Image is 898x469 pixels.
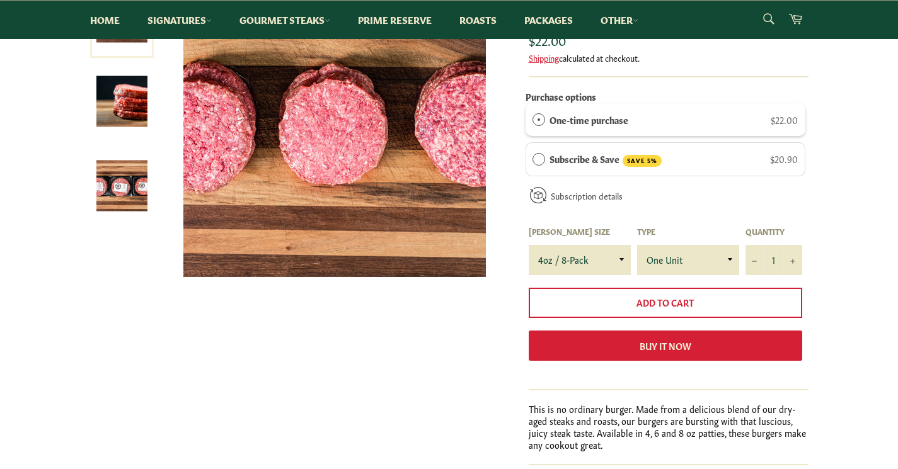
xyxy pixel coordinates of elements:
[227,1,343,39] a: Gourmet Steaks
[636,296,694,308] span: Add to Cart
[529,52,809,64] div: calculated at checkout.
[529,331,802,361] button: Buy it now
[783,245,802,275] button: Increase item quantity by one
[771,113,798,126] span: $22.00
[745,245,764,275] button: Reduce item quantity by one
[770,152,798,165] span: $20.90
[550,152,662,167] label: Subscribe & Save
[532,113,545,127] div: One-time purchase
[745,226,802,237] label: Quantity
[588,1,651,39] a: Other
[551,189,623,201] a: Subscription details
[96,161,147,212] img: Signature Dry-Aged Burger Pack
[529,226,631,237] label: [PERSON_NAME] Size
[78,1,132,39] a: Home
[345,1,444,39] a: Prime Reserve
[623,155,662,167] span: SAVE 5%
[637,226,739,237] label: Type
[96,76,147,127] img: Signature Dry-Aged Burger Pack
[447,1,509,39] a: Roasts
[512,1,585,39] a: Packages
[135,1,224,39] a: Signatures
[529,31,566,48] span: $22.00
[529,52,559,64] a: Shipping
[550,113,628,127] label: One-time purchase
[529,288,802,318] button: Add to Cart
[526,90,596,103] label: Purchase options
[532,152,545,166] div: Subscribe & Save
[529,403,809,451] p: This is no ordinary burger. Made from a delicious blend of our dry-aged steaks and roasts, our bu...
